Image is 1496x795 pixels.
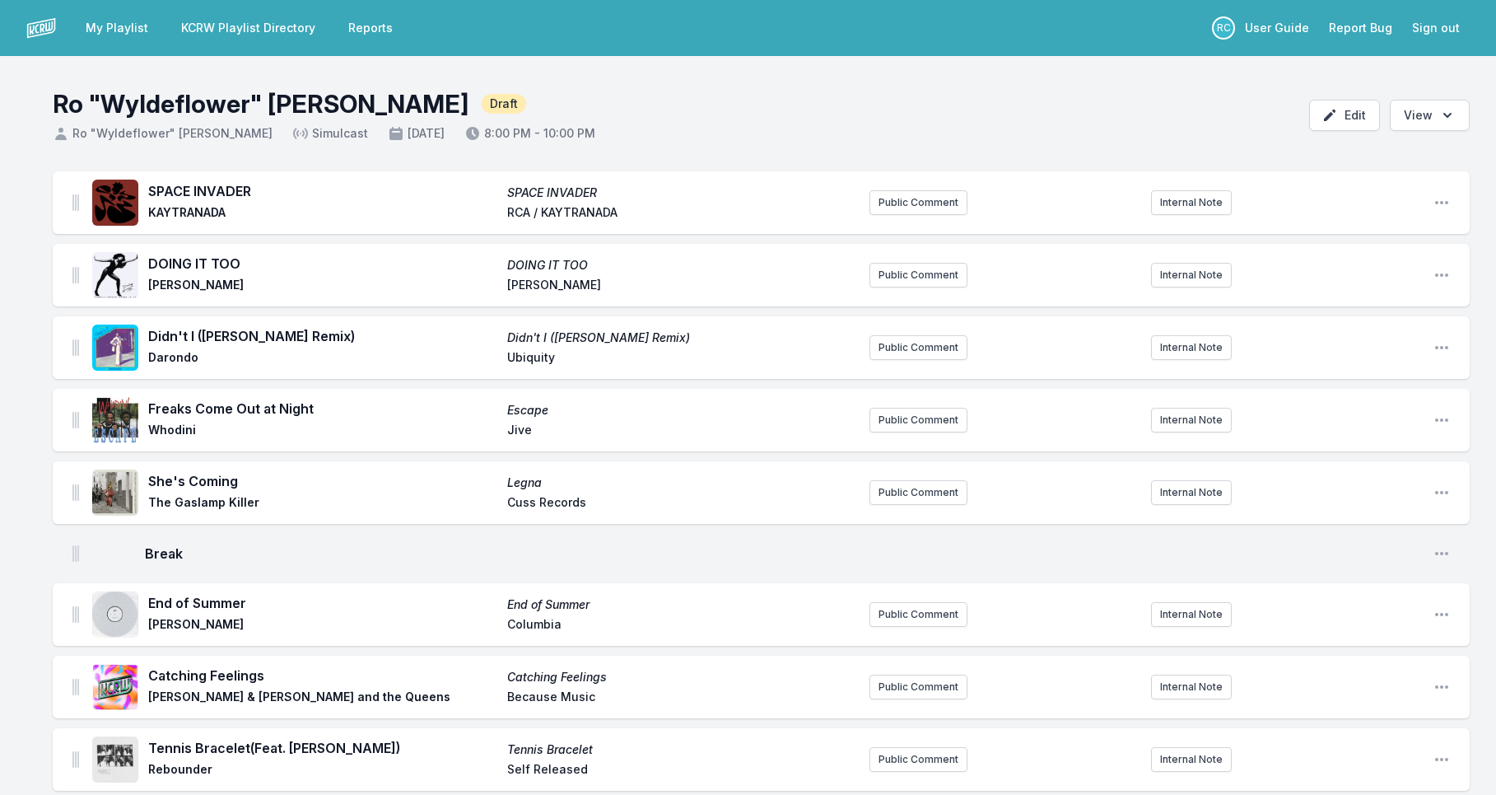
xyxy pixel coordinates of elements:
button: Public Comment [869,408,967,433]
span: Self Released [507,761,856,781]
a: KCRW Playlist Directory [171,13,325,43]
button: Internal Note [1151,480,1232,505]
img: Drag Handle [72,194,79,211]
p: Rocio Contreras [1212,16,1235,40]
span: KAYTRANADA [148,204,497,224]
button: Open playlist item options [1433,679,1450,695]
button: Public Comment [869,747,967,772]
span: Ro "Wyldeflower" [PERSON_NAME] [53,125,273,142]
img: Drag Handle [72,751,79,768]
span: [PERSON_NAME] [148,277,497,297]
img: Escape [92,397,138,443]
button: Edit [1309,100,1380,131]
span: Ubiquity [507,349,856,369]
img: Drag Handle [72,606,79,623]
span: Didn't I ([PERSON_NAME] Remix) [148,326,497,346]
button: Internal Note [1151,263,1232,288]
a: My Playlist [76,13,158,43]
img: Legna [92,470,138,516]
span: Freaks Come Out at Night [148,399,497,419]
span: Didn't I ([PERSON_NAME] Remix) [507,330,856,346]
button: Public Comment [869,675,967,699]
span: She's Coming [148,471,497,491]
button: Public Comment [869,480,967,505]
span: Tennis Bracelet (Feat. [PERSON_NAME]) [148,738,497,758]
button: Public Comment [869,190,967,215]
button: Internal Note [1151,190,1232,215]
img: End of Summer [92,592,138,638]
span: Draft [482,94,526,114]
a: Reports [338,13,403,43]
span: SPACE INVADER [507,185,856,201]
button: Sign out [1402,13,1470,43]
button: Open playlist item options [1433,545,1450,562]
span: Darondo [148,349,497,369]
span: 8:00 PM - 10:00 PM [464,125,595,142]
span: DOING IT TOO [507,257,856,274]
span: Simulcast [292,125,368,142]
button: Open playlist item options [1433,751,1450,768]
a: User Guide [1235,13,1319,43]
span: Catching Feelings [507,669,856,685]
span: Catching Feelings [148,666,497,685]
span: End of Summer [507,596,856,613]
button: Internal Note [1151,408,1232,433]
span: DOING IT TOO [148,254,497,274]
span: Because Music [507,689,856,708]
img: Drag Handle [72,339,79,356]
button: Open playlist item options [1433,484,1450,501]
img: Tennis Bracelet [92,737,138,783]
button: Open playlist item options [1433,267,1450,283]
span: [DATE] [388,125,445,142]
span: End of Summer [148,593,497,613]
span: [PERSON_NAME] & [PERSON_NAME] and the Queens [148,689,497,708]
img: Drag Handle [72,545,79,562]
button: Open options [1390,100,1470,131]
button: Internal Note [1151,335,1232,360]
h1: Ro "Wyldeflower" [PERSON_NAME] [53,89,468,119]
button: Public Comment [869,602,967,627]
img: DOING IT TOO [92,252,138,298]
span: Legna [507,475,856,491]
img: Catching Feelings [92,664,138,710]
span: Columbia [507,616,856,636]
span: Cuss Records [507,494,856,514]
span: SPACE INVADER [148,181,497,201]
span: [PERSON_NAME] [507,277,856,297]
button: Open playlist item options [1433,412,1450,428]
span: [PERSON_NAME] [148,616,497,636]
button: Internal Note [1151,675,1232,699]
button: Open playlist item options [1433,339,1450,356]
img: Drag Handle [72,679,79,695]
img: SPACE INVADER [92,180,138,226]
img: Drag Handle [72,412,79,428]
img: Drag Handle [72,267,79,283]
span: Rebounder [148,761,497,781]
span: Break [145,544,1420,564]
span: RCA / KAYTRANADA [507,204,856,224]
span: The Gaslamp Killer [148,494,497,514]
button: Public Comment [869,263,967,288]
button: Public Comment [869,335,967,360]
span: Escape [507,402,856,419]
button: Internal Note [1151,747,1232,772]
span: Whodini [148,422,497,442]
button: Open playlist item options [1433,606,1450,623]
a: Report Bug [1319,13,1402,43]
img: logo-white-87cec1fa9cbef997252546196dc51331.png [26,13,56,43]
img: Didn't I (Johnny Bolzan Remix) [92,325,138,371]
span: Tennis Bracelet [507,741,856,758]
img: Drag Handle [72,484,79,501]
button: Open playlist item options [1433,194,1450,211]
span: Jive [507,422,856,442]
button: Internal Note [1151,602,1232,627]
